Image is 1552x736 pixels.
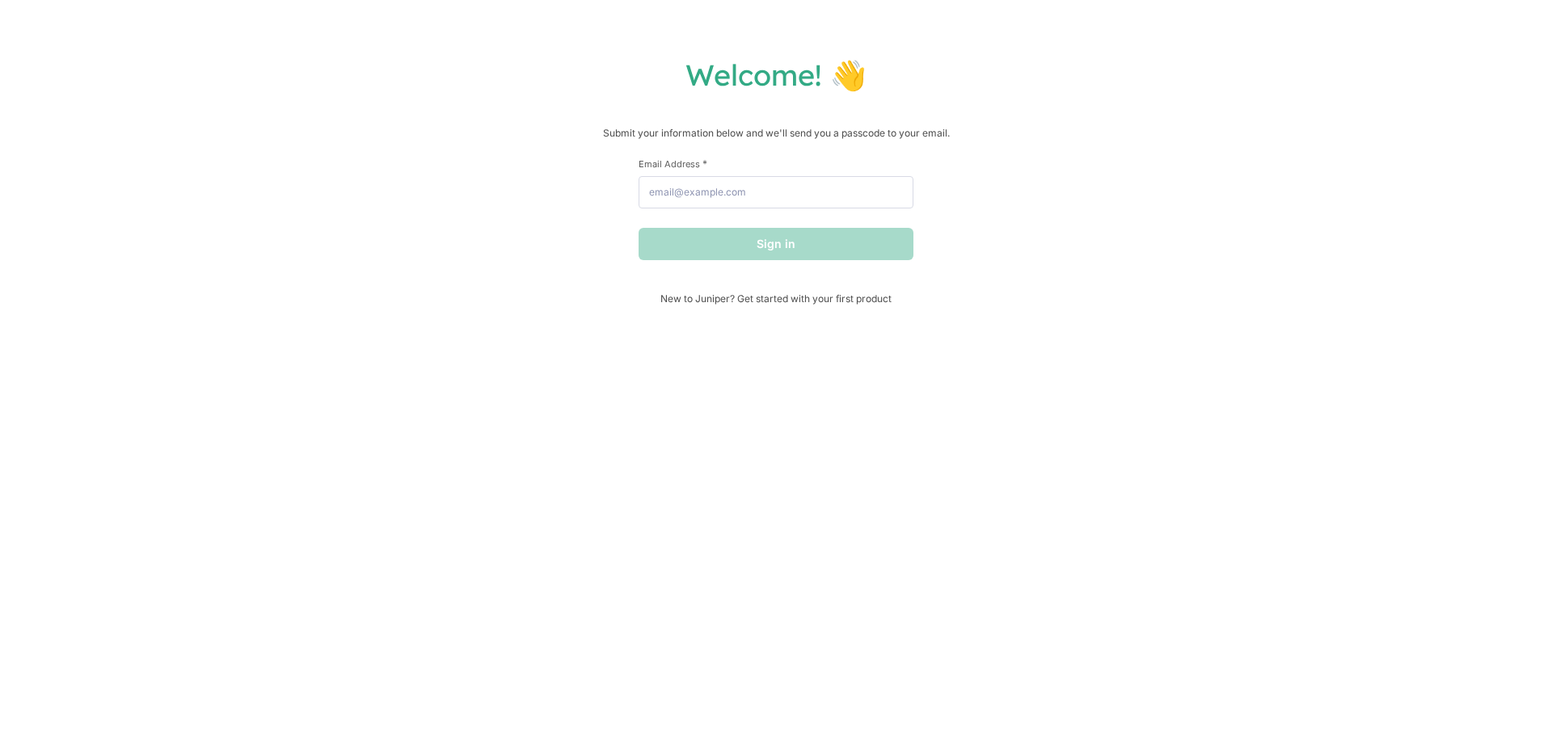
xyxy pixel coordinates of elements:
[702,158,707,170] span: This field is required.
[16,125,1536,141] p: Submit your information below and we'll send you a passcode to your email.
[639,292,913,305] span: New to Juniper? Get started with your first product
[639,158,913,170] label: Email Address
[16,57,1536,93] h1: Welcome! 👋
[639,176,913,208] input: email@example.com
